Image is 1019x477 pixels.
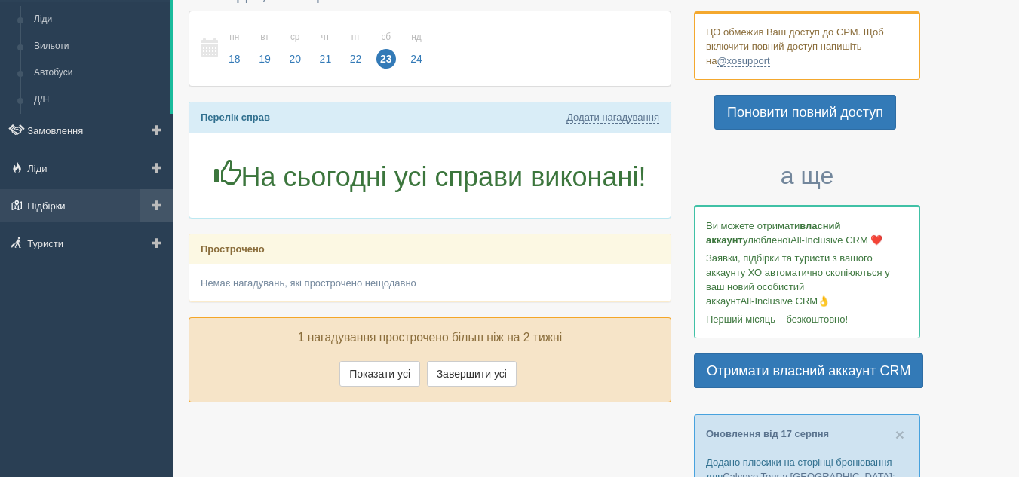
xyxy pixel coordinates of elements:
span: 24 [407,49,426,69]
a: сб 23 [372,23,401,75]
button: Завершити усі [427,361,517,387]
p: Ви можете отримати улюбленої [706,219,908,247]
b: Прострочено [201,243,265,255]
span: 21 [316,49,336,69]
a: пн 18 [220,23,249,75]
a: нд 24 [402,23,427,75]
small: пн [225,31,244,44]
p: 1 нагадування прострочено більш ніж на 2 тижні [201,329,659,347]
a: чт 21 [312,23,340,75]
b: Перелік справ [201,112,270,123]
button: Close [895,427,904,442]
span: 20 [285,49,305,69]
small: нд [407,31,426,44]
a: пт 22 [342,23,370,75]
a: Поновити повний доступ [714,95,896,130]
small: пт [346,31,366,44]
span: 23 [376,49,396,69]
div: ЦО обмежив Ваш доступ до СРМ. Щоб включити повний доступ напишіть на [694,11,920,80]
a: Оновлення від 17 серпня [706,428,829,439]
small: ср [285,31,305,44]
small: сб [376,31,396,44]
a: Автобуси [27,60,170,87]
a: @xosupport [717,55,769,67]
p: Перший місяць – безкоштовно! [706,312,908,326]
div: Немає нагадувань, які прострочено нещодавно [189,264,671,301]
b: власний аккаунт [706,220,841,246]
h1: На сьогодні усі справи виконані! [201,160,659,192]
p: Заявки, підбірки та туристи з вашого аккаунту ХО автоматично скопіюються у ваш новий особистий ак... [706,251,908,308]
span: All-Inclusive CRM👌 [741,295,830,307]
small: вт [255,31,275,44]
a: Вильоти [27,33,170,60]
span: All-Inclusive CRM ❤️ [790,234,882,246]
small: чт [316,31,336,44]
a: Отримати власний аккаунт CRM [694,353,923,388]
h3: а ще [694,163,920,189]
span: 19 [255,49,275,69]
a: Д/Н [27,87,170,114]
button: Показати усі [339,361,420,387]
span: × [895,426,904,443]
a: вт 19 [250,23,279,75]
span: 22 [346,49,366,69]
a: Додати нагадування [566,112,659,124]
span: 18 [225,49,244,69]
a: ср 20 [281,23,309,75]
a: Ліди [27,6,170,33]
